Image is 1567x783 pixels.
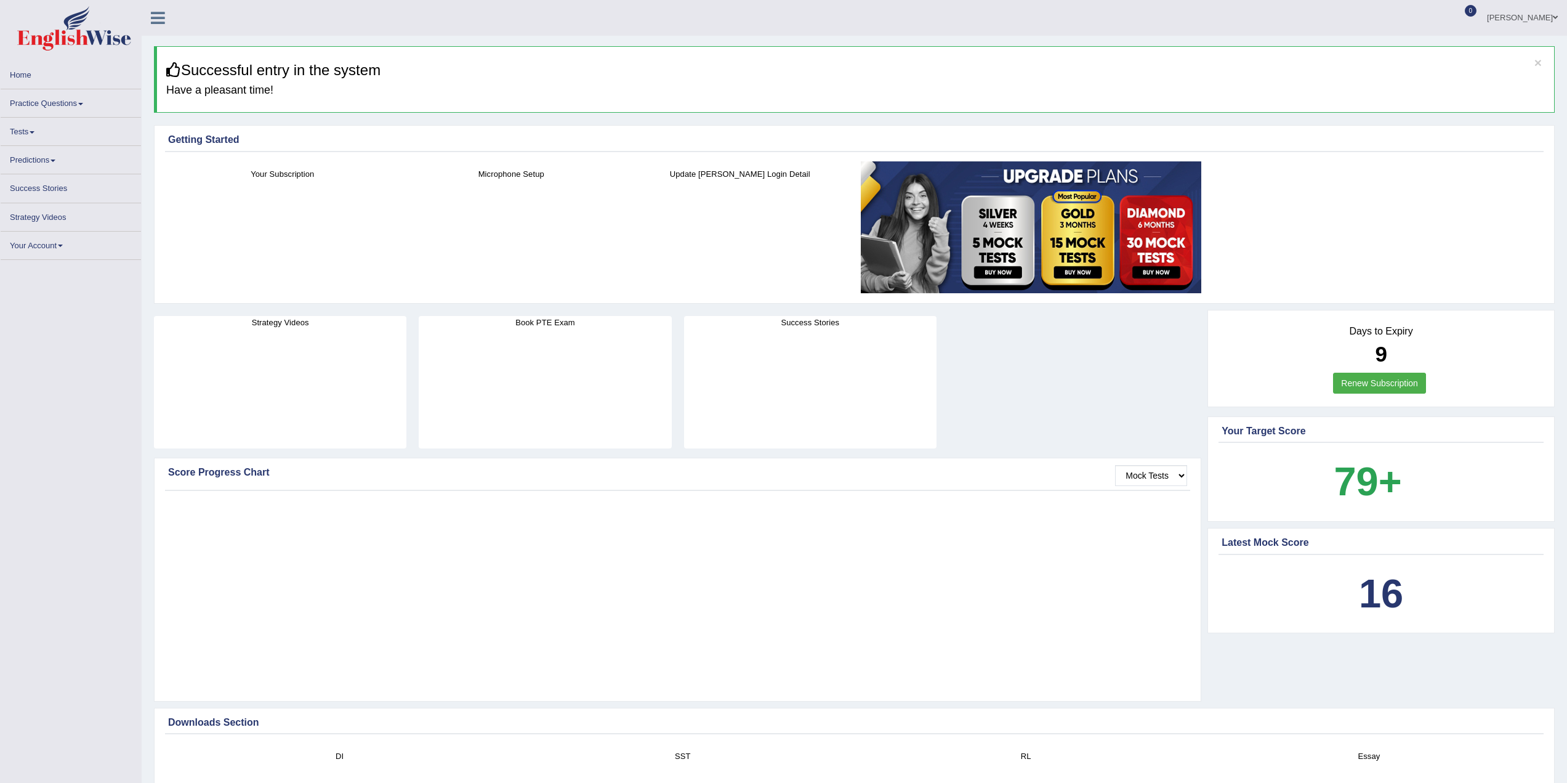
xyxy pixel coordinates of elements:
h4: Success Stories [684,316,937,329]
h4: Essay [1204,750,1534,763]
h4: SST [517,750,848,763]
h4: DI [174,750,505,763]
img: small5.jpg [861,161,1201,293]
h4: RL [861,750,1191,763]
b: 9 [1375,342,1387,366]
a: Your Account [1,232,141,256]
h4: Days to Expiry [1222,326,1541,337]
a: Practice Questions [1,89,141,113]
div: Latest Mock Score [1222,535,1541,550]
a: Renew Subscription [1333,373,1426,394]
a: Home [1,61,141,85]
a: Predictions [1,146,141,170]
a: Success Stories [1,174,141,198]
h4: Update [PERSON_NAME] Login Detail [632,168,848,181]
div: Your Target Score [1222,424,1541,439]
span: 0 [1465,5,1477,17]
div: Score Progress Chart [168,465,1187,480]
a: Tests [1,118,141,142]
h4: Strategy Videos [154,316,406,329]
button: × [1534,56,1542,69]
h4: Have a pleasant time! [166,84,1545,97]
h4: Microphone Setup [403,168,620,181]
div: Getting Started [168,132,1541,147]
b: 79+ [1334,459,1401,504]
div: Downloads Section [168,715,1541,730]
h3: Successful entry in the system [166,62,1545,78]
a: Strategy Videos [1,203,141,227]
b: 16 [1359,571,1403,616]
h4: Your Subscription [174,168,391,181]
h4: Book PTE Exam [419,316,671,329]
